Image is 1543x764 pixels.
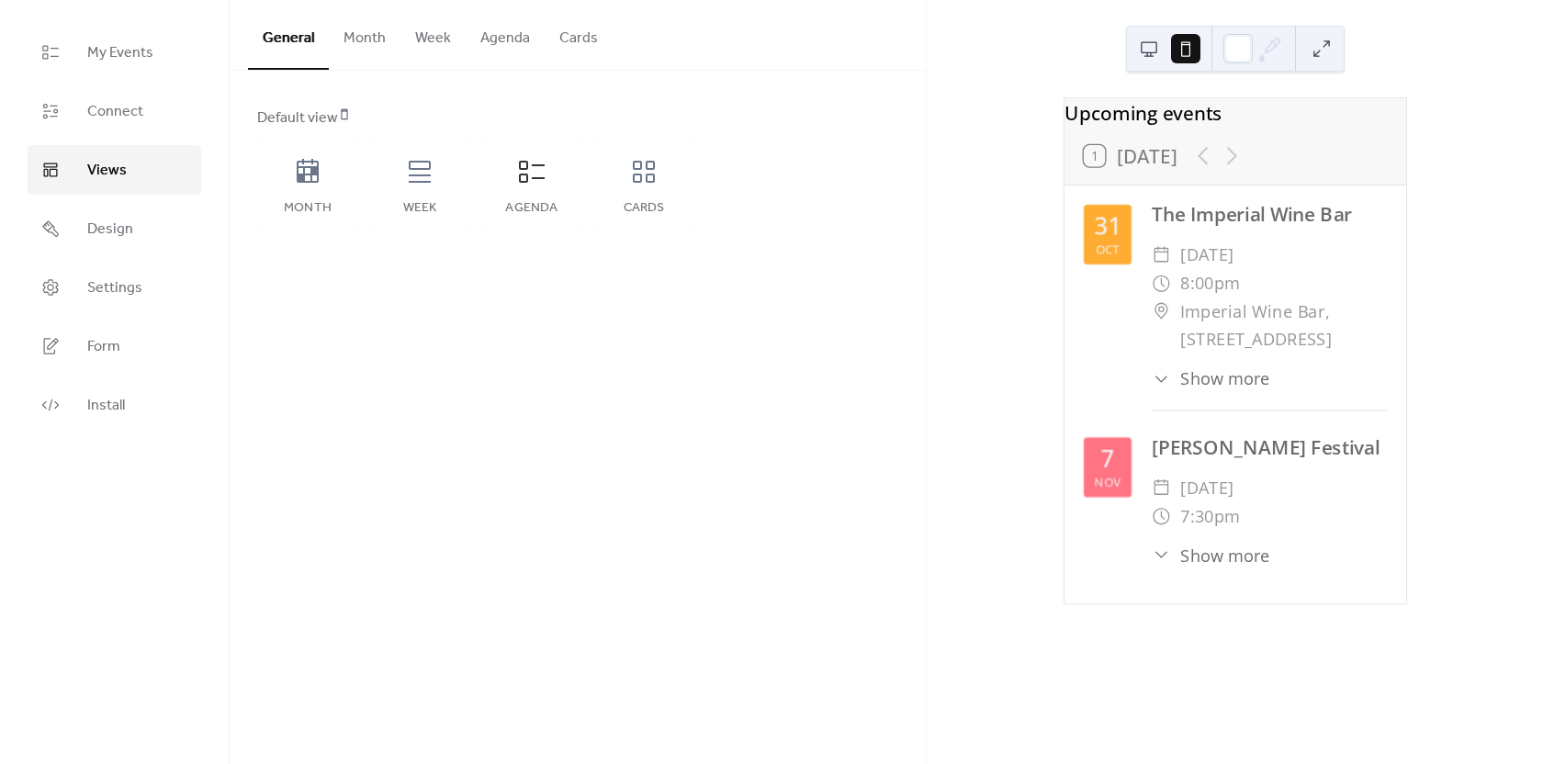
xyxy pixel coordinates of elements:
div: Default view [257,107,895,129]
span: Form [87,336,120,358]
a: Form [28,321,201,371]
div: The Imperial Wine Bar [1152,200,1387,229]
span: Connect [87,101,143,123]
div: Upcoming events [1064,98,1406,127]
span: Views [87,160,127,182]
span: Design [87,219,133,241]
div: ​ [1152,241,1171,269]
span: [DATE] [1180,474,1234,502]
div: Week [388,201,452,216]
div: 31 [1094,214,1121,238]
span: 7:30pm [1180,502,1240,531]
a: Settings [28,263,201,312]
span: Settings [87,277,142,299]
div: ​ [1152,502,1171,531]
span: [DATE] [1180,241,1234,269]
div: ​ [1152,543,1171,567]
div: ​ [1152,298,1171,326]
div: Agenda [500,201,564,216]
a: Connect [28,86,201,136]
div: Nov [1094,476,1121,488]
span: Install [87,395,125,417]
a: My Events [28,28,201,77]
span: 8:00pm [1180,269,1240,298]
div: Month [276,201,340,216]
a: Install [28,380,201,430]
button: ​Show more [1152,543,1270,567]
a: Views [28,145,201,195]
div: Cards [612,201,676,216]
div: ​ [1152,474,1171,502]
div: 7 [1100,447,1113,471]
span: Show more [1180,543,1270,567]
span: Imperial Wine Bar, [STREET_ADDRESS] [1180,298,1387,354]
a: Design [28,204,201,253]
span: Show more [1180,366,1270,391]
div: ​ [1152,366,1171,391]
div: Oct [1095,243,1119,255]
span: My Events [87,42,153,64]
button: ​Show more [1152,366,1270,391]
div: [PERSON_NAME] Festival [1152,433,1387,462]
div: ​ [1152,269,1171,298]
